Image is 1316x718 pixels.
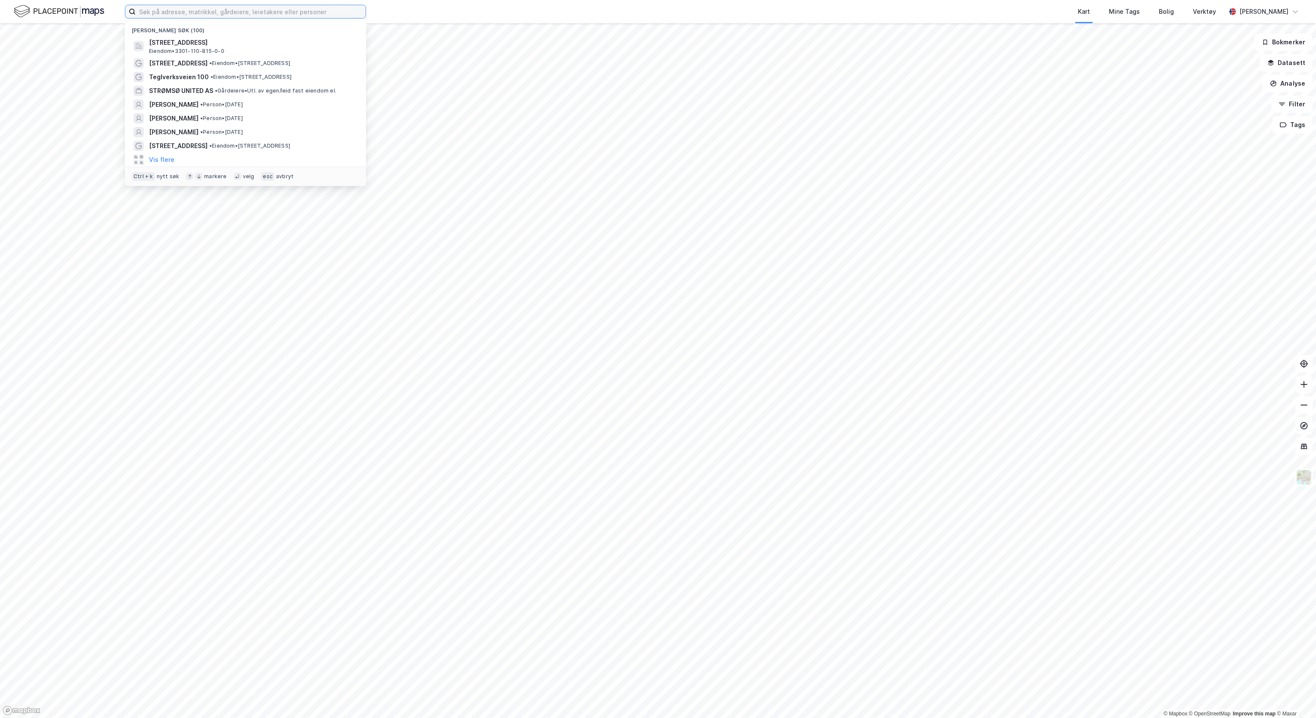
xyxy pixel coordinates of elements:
a: Mapbox homepage [3,706,40,715]
span: Gårdeiere • Utl. av egen/leid fast eiendom el. [215,87,336,94]
span: Eiendom • [STREET_ADDRESS] [209,60,290,67]
span: [STREET_ADDRESS] [149,141,208,151]
div: Verktøy [1193,6,1216,17]
button: Tags [1273,116,1313,133]
a: Improve this map [1233,711,1276,717]
a: OpenStreetMap [1189,711,1231,717]
div: [PERSON_NAME] søk (100) [125,20,366,36]
div: velg [243,173,255,180]
img: Z [1296,469,1312,486]
button: Analyse [1263,75,1313,92]
iframe: Chat Widget [1273,677,1316,718]
div: avbryt [276,173,294,180]
input: Søk på adresse, matrikkel, gårdeiere, leietakere eller personer [136,5,366,18]
div: nytt søk [157,173,180,180]
span: Eiendom • [STREET_ADDRESS] [209,142,290,149]
span: [PERSON_NAME] [149,113,199,124]
div: Ctrl + k [132,172,155,181]
a: Mapbox [1164,711,1187,717]
span: Person • [DATE] [200,129,243,136]
span: Teglverksveien 100 [149,72,209,82]
span: • [200,129,203,135]
span: Eiendom • 3301-110-815-0-0 [149,48,224,55]
span: • [200,101,203,108]
span: • [211,74,213,80]
button: Filter [1271,96,1313,113]
span: STRØMSØ UNITED AS [149,86,213,96]
span: • [200,115,203,121]
button: Vis flere [149,155,174,165]
span: Person • [DATE] [200,115,243,122]
div: Kontrollprogram for chat [1273,677,1316,718]
div: Bolig [1159,6,1174,17]
span: Person • [DATE] [200,101,243,108]
img: logo.f888ab2527a4732fd821a326f86c7f29.svg [14,4,104,19]
div: esc [261,172,274,181]
div: markere [204,173,227,180]
span: [STREET_ADDRESS] [149,58,208,68]
span: [PERSON_NAME] [149,127,199,137]
button: Datasett [1260,54,1313,71]
div: Kart [1078,6,1090,17]
span: • [209,142,212,149]
span: • [209,60,212,66]
div: [PERSON_NAME] [1239,6,1288,17]
span: [STREET_ADDRESS] [149,37,356,48]
span: [PERSON_NAME] [149,99,199,110]
button: Bokmerker [1254,34,1313,51]
span: • [215,87,217,94]
div: Mine Tags [1109,6,1140,17]
span: Eiendom • [STREET_ADDRESS] [211,74,292,80]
